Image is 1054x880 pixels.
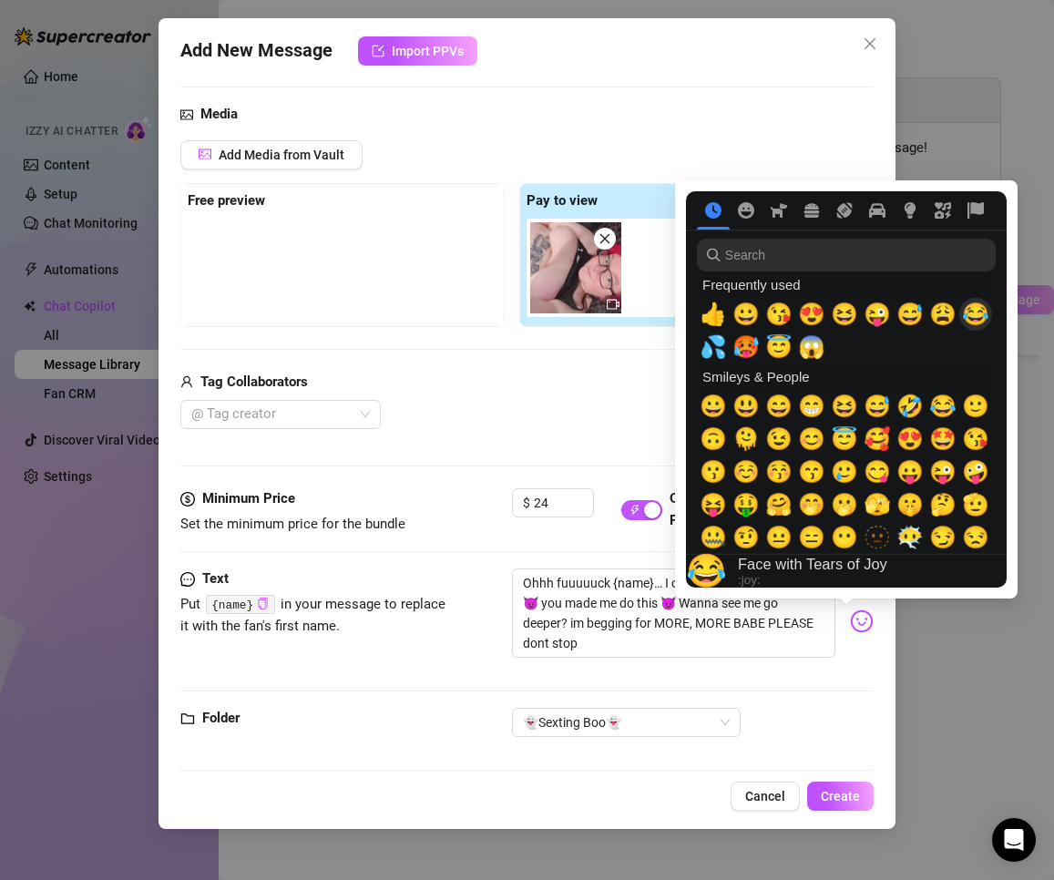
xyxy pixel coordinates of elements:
strong: Override with Personalized AI Pricing [670,490,849,528]
img: media [530,222,621,313]
textarea: Ohhh fuuuuuck {name}… I can’t hold back anymore 😈 you made me do this 😈 Wanna see me go deeper? i... [512,568,836,658]
span: Import PPVs [392,44,464,58]
span: picture [199,148,211,160]
button: Cancel [731,782,800,811]
span: message [180,568,195,590]
button: Import PPVs [358,36,477,66]
span: Add Media from Vault [219,148,344,162]
strong: Free preview [188,192,265,209]
span: Set the minimum price for the bundle [180,516,405,532]
span: dollar [180,488,195,510]
span: Close [855,36,885,51]
button: Click to Copy [257,598,269,611]
strong: Tag Collaborators [200,373,308,390]
img: svg%3e [850,609,874,633]
span: Create [821,789,860,803]
span: close [863,36,877,51]
div: Open Intercom Messenger [992,818,1036,862]
span: copy [257,598,269,609]
strong: Folder [202,710,240,726]
strong: Media [200,106,238,122]
span: Add New Message [180,36,333,66]
span: video-camera [607,298,619,311]
span: Put in your message to replace it with the fan's first name. [180,596,446,634]
span: import [372,45,384,57]
span: close [599,232,611,245]
span: Cancel [745,789,785,803]
button: Close [855,29,885,58]
span: picture [180,104,193,126]
strong: Text [202,570,229,587]
strong: Pay to view [527,192,598,209]
button: Add Media from Vault [180,140,363,169]
strong: Minimum Price [202,490,295,507]
code: {name} [206,595,274,614]
button: Create [807,782,874,811]
span: folder [180,708,195,730]
span: user [180,372,193,394]
span: 👻Sexting Boo👻 [523,709,730,736]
